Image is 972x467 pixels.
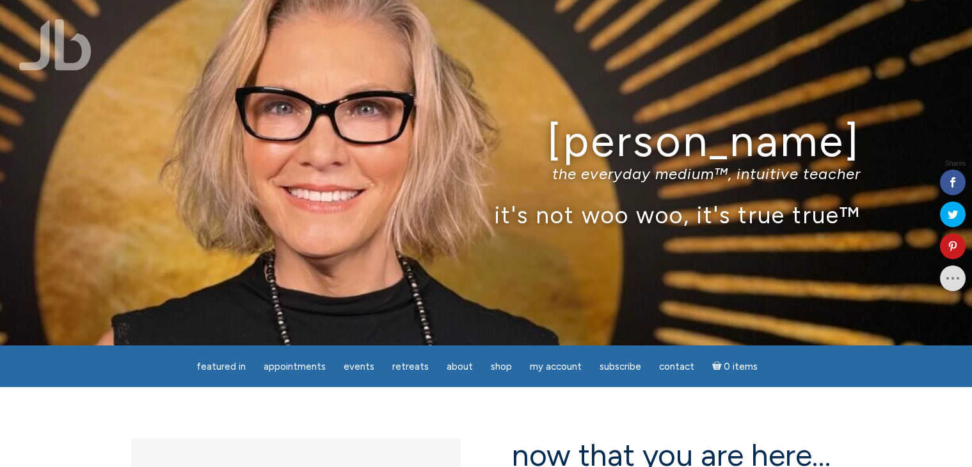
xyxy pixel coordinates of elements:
[264,361,326,372] span: Appointments
[256,354,333,379] a: Appointments
[600,361,641,372] span: Subscribe
[112,117,861,165] h1: [PERSON_NAME]
[19,19,92,70] img: Jamie Butler. The Everyday Medium
[112,201,861,228] p: it's not woo woo, it's true true™
[945,161,966,167] span: Shares
[196,361,246,372] span: featured in
[439,354,481,379] a: About
[724,362,758,372] span: 0 items
[392,361,429,372] span: Retreats
[712,361,724,372] i: Cart
[336,354,382,379] a: Events
[344,361,374,372] span: Events
[651,354,702,379] a: Contact
[112,164,861,183] p: the everyday medium™, intuitive teacher
[385,354,436,379] a: Retreats
[447,361,473,372] span: About
[705,353,766,379] a: Cart0 items
[530,361,582,372] span: My Account
[189,354,253,379] a: featured in
[491,361,512,372] span: Shop
[592,354,649,379] a: Subscribe
[522,354,589,379] a: My Account
[483,354,520,379] a: Shop
[659,361,694,372] span: Contact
